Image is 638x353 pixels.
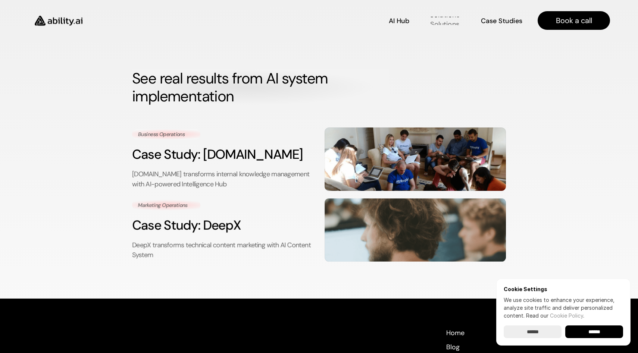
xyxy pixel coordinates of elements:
[93,11,610,30] nav: Main navigation
[132,127,506,191] a: Business OperationsCase Study: [DOMAIN_NAME][DOMAIN_NAME] transforms internal knowledge managemen...
[430,10,460,19] p: Solutions
[389,14,409,27] a: AI Hub
[132,198,506,262] a: Marketing OperationsCase Study: DeepXDeepX transforms technical content marketing with AI Content...
[556,15,592,26] p: Book a call
[526,312,584,319] span: Read our .
[138,130,194,138] p: Business Operations
[132,169,313,189] p: [DOMAIN_NAME] transforms internal knowledge management with AI-powered Intelligence Hub
[138,201,194,209] p: Marketing Operations
[481,14,523,27] a: Case Studies
[446,343,460,352] p: Blog
[431,19,459,29] p: Solutions
[446,343,460,351] a: Blog
[132,216,313,234] h3: Case Study: DeepX
[481,16,522,26] p: Case Studies
[446,328,465,337] a: Home
[538,11,610,30] a: Book a call
[132,145,313,164] h3: Case Study: [DOMAIN_NAME]
[504,296,623,319] p: We use cookies to enhance your experience, analyze site traffic and deliver personalized content.
[389,16,409,26] p: AI Hub
[132,69,331,106] strong: See real results from AI system implementation
[132,240,313,260] p: DeepX transforms technical content marketing with AI Content System
[550,312,583,319] a: Cookie Policy
[446,328,465,338] p: Home
[504,286,623,292] h6: Cookie Settings
[430,14,460,27] a: SolutionsSolutions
